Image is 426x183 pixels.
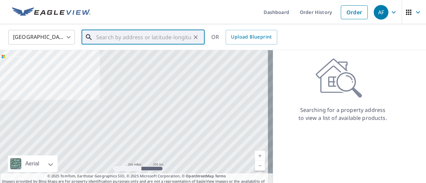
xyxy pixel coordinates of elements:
p: Searching for a property address to view a list of available products. [298,106,387,122]
a: Terms [215,173,226,178]
span: © 2025 TomTom, Earthstar Geographics SIO, © 2025 Microsoft Corporation, © [47,173,226,179]
img: EV Logo [12,7,91,17]
div: [GEOGRAPHIC_DATA] [8,28,75,46]
input: Search by address or latitude-longitude [96,28,191,46]
a: Current Level 5, Zoom In [255,151,265,161]
a: Current Level 5, Zoom Out [255,161,265,171]
div: Aerial [8,155,58,172]
button: Clear [191,33,200,42]
a: Upload Blueprint [226,30,277,45]
div: OR [211,30,277,45]
div: AF [374,5,388,20]
a: OpenStreetMap [186,173,214,178]
div: Aerial [23,155,41,172]
span: Upload Blueprint [231,33,272,41]
a: Order [341,5,368,19]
